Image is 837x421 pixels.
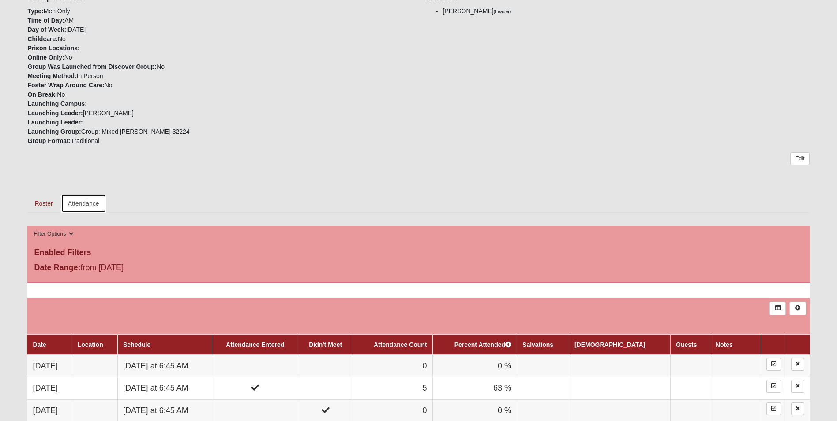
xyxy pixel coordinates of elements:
a: Notes [716,341,733,348]
a: Didn't Meet [309,341,342,348]
a: Enter Attendance [766,358,781,371]
strong: Time of Day: [27,17,64,24]
strong: Launching Campus: [27,100,87,107]
strong: Launching Leader: [27,119,83,126]
h4: Enabled Filters [34,248,803,258]
button: Filter Options [31,229,76,239]
div: from [DATE] [27,262,288,276]
th: [DEMOGRAPHIC_DATA] [569,335,670,355]
strong: Prison Locations: [27,45,79,52]
td: 5 [353,377,433,400]
a: Percent Attended [454,341,511,348]
a: Export to Excel [769,302,786,315]
strong: On Break: [27,91,57,98]
a: Enter Attendance [766,402,781,415]
a: Delete [791,380,804,393]
strong: Meeting Method: [27,72,76,79]
strong: Foster Wrap Around Care: [27,82,104,89]
a: Attendance Entered [226,341,284,348]
a: Attendance [61,194,106,213]
a: Date [33,341,46,348]
a: Schedule [123,341,150,348]
td: [DATE] [27,377,72,400]
strong: Group Format: [27,137,71,144]
label: Date Range: [34,262,80,274]
a: Attendance Count [374,341,427,348]
small: (Leader) [494,9,511,14]
td: 0 % [432,355,517,377]
a: Alt+N [789,302,806,315]
td: 63 % [432,377,517,400]
td: [DATE] at 6:45 AM [117,355,212,377]
li: [PERSON_NAME] [443,7,809,16]
td: 0 [353,355,433,377]
strong: Day of Week: [27,26,66,33]
td: [DATE] at 6:45 AM [117,377,212,400]
a: Location [78,341,103,348]
strong: Online Only: [27,54,64,61]
a: Delete [791,358,804,371]
td: [DATE] [27,355,72,377]
th: Guests [670,335,710,355]
th: Salvations [517,335,569,355]
strong: Group Was Launched from Discover Group: [27,63,157,70]
strong: Launching Group: [27,128,81,135]
a: Enter Attendance [766,380,781,393]
strong: Childcare: [27,35,57,42]
a: Edit [790,152,809,165]
a: Delete [791,402,804,415]
strong: Type: [27,8,43,15]
strong: Launching Leader: [27,109,83,117]
a: Roster [27,194,60,213]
